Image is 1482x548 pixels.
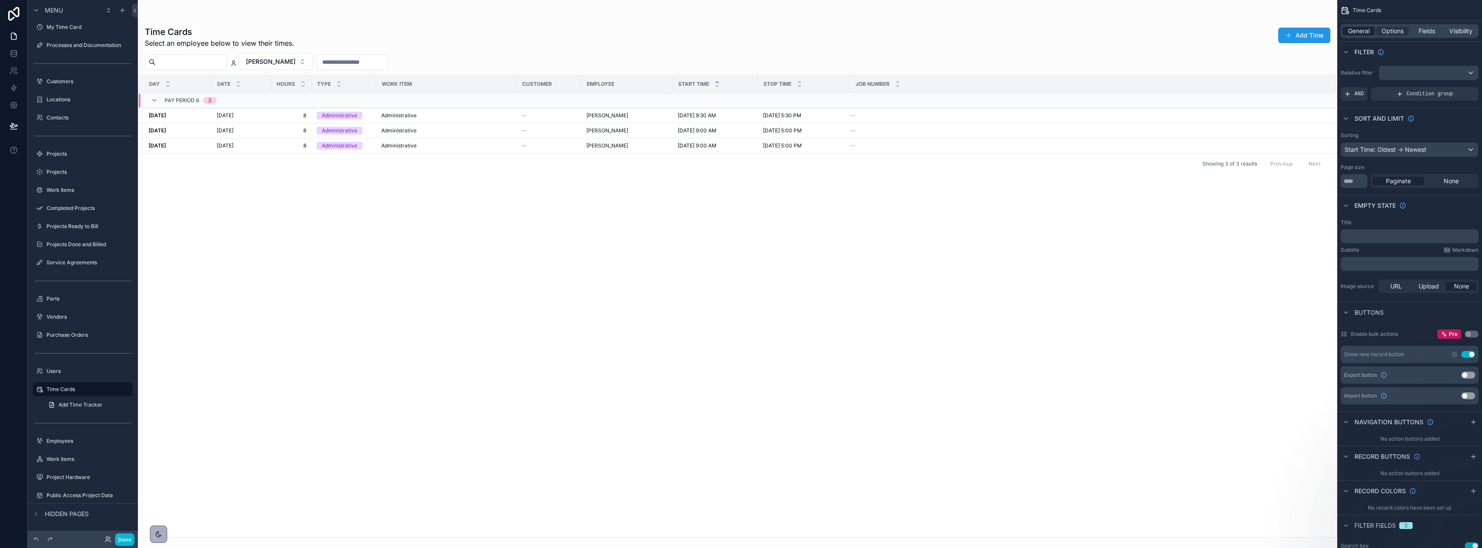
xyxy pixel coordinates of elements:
a: Users [33,364,133,378]
div: scrollable content [1341,229,1479,243]
label: Project Hardware [47,474,131,481]
span: AND [1354,91,1364,97]
label: Parts [47,295,131,302]
span: Stop Time [763,81,791,88]
label: Projects Ready to Bill [47,223,131,230]
label: Vendors [47,313,131,320]
label: Public Access Project Data [47,492,131,499]
label: Relative filter [1341,69,1375,76]
span: Work Item [382,81,412,88]
a: Parts [33,292,133,306]
span: Pay Period 6 [165,97,199,104]
label: Projects Done and Billed [47,241,131,248]
label: Title [1341,219,1351,226]
span: Customer [522,81,552,88]
a: Projects [33,165,133,179]
span: None [1454,282,1469,291]
a: Work Items [33,452,133,466]
span: Import button [1344,392,1377,399]
iframe: Intercom notifications message [1310,483,1482,544]
label: Locations [47,96,131,103]
label: Enable bulk actions [1351,331,1398,338]
label: My Time Card [47,24,131,31]
a: Completed Projects [33,201,133,215]
span: General [1348,27,1370,35]
span: Employee [587,81,614,88]
div: No action buttons added [1337,467,1482,480]
span: Upload [1419,282,1439,291]
button: Done [115,533,134,546]
span: Markdown [1452,247,1479,254]
label: Users [47,368,131,375]
a: Employees [33,434,133,448]
label: Projects [47,150,131,157]
span: Pro [1449,331,1457,338]
span: Job Number [856,81,890,88]
span: Record buttons [1354,452,1410,461]
label: Page size [1341,164,1364,171]
span: Date [217,81,230,88]
label: Projects [47,169,131,175]
div: Show new record button [1344,351,1404,358]
span: Export button [1344,372,1377,379]
button: Start Time: Oldest -> Newest [1341,142,1479,157]
span: Menu [45,6,63,15]
label: Subtitle [1341,247,1359,254]
a: Public Access Project Data [33,489,133,502]
a: Locations [33,93,133,106]
a: My Time Card [33,20,133,34]
a: Projects Done and Billed [33,238,133,251]
label: Processes and Documentation [47,42,131,49]
a: Purchase Orders [33,328,133,342]
a: Service Agreements [33,256,133,269]
a: Time Cards [33,382,133,396]
label: Image source [1341,283,1375,290]
a: Projects [33,147,133,161]
span: Hours [277,81,295,88]
span: Add Time Tracker [59,401,103,408]
span: URL [1390,282,1402,291]
label: Customers [47,78,131,85]
label: Work Items [47,456,131,463]
label: Sorting [1341,132,1358,139]
div: 3 [208,97,212,104]
label: Work Items [47,187,131,194]
label: Employees [47,438,131,445]
label: Time Cards [47,386,128,393]
span: Day [149,81,160,88]
span: Options [1382,27,1404,35]
label: Purchase Orders [47,332,131,338]
a: Markdown [1444,247,1479,254]
span: Empty state [1354,201,1396,210]
span: Hidden pages [45,510,89,518]
a: Contacts [33,111,133,125]
div: scrollable content [1341,257,1479,271]
span: Condition group [1407,91,1453,97]
span: Sort And Limit [1354,114,1404,123]
label: Service Agreements [47,259,131,266]
label: Completed Projects [47,205,131,212]
span: Time Cards [1353,7,1381,14]
label: Contacts [47,114,131,121]
a: Processes and Documentation [33,38,133,52]
span: Filter [1354,48,1374,56]
a: Projects Ready to Bill [33,219,133,233]
a: Customers [33,75,133,88]
div: Start Time: Oldest -> Newest [1341,143,1478,157]
a: Work Items [33,183,133,197]
span: Visibility [1449,27,1473,35]
span: Showing 3 of 3 results [1202,160,1257,167]
span: Type [317,81,331,88]
span: Buttons [1354,308,1384,317]
a: Vendors [33,310,133,324]
span: Start Time [678,81,709,88]
span: None [1444,177,1459,185]
span: Fields [1419,27,1435,35]
div: No action buttons added [1337,432,1482,446]
a: Add Time Tracker [43,398,133,412]
span: Navigation buttons [1354,418,1423,426]
a: Project Hardware [33,470,133,484]
span: Paginate [1386,177,1411,185]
